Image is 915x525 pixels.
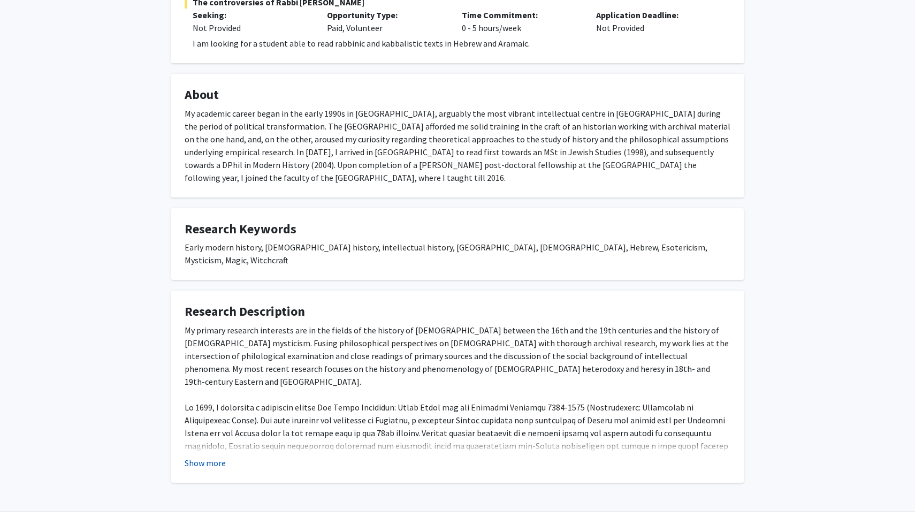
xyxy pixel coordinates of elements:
[193,37,730,50] p: I am looking for a student able to read rabbinic and kabbalistic texts in Hebrew and Aramaic.
[185,241,730,267] div: Early modern history, [DEMOGRAPHIC_DATA] history, intellectual history, [GEOGRAPHIC_DATA], [DEMOG...
[454,9,588,34] div: 0 - 5 hours/week
[8,477,45,517] iframe: Chat
[193,9,311,21] p: Seeking:
[185,456,226,469] button: Show more
[185,87,730,103] h4: About
[327,9,445,21] p: Opportunity Type:
[319,9,453,34] div: Paid, Volunteer
[185,304,730,319] h4: Research Description
[193,21,311,34] div: Not Provided
[462,9,580,21] p: Time Commitment:
[185,107,730,184] div: My academic career began in the early 1990s in [GEOGRAPHIC_DATA], arguably the most vibrant intel...
[588,9,722,34] div: Not Provided
[596,9,714,21] p: Application Deadline:
[185,222,730,237] h4: Research Keywords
